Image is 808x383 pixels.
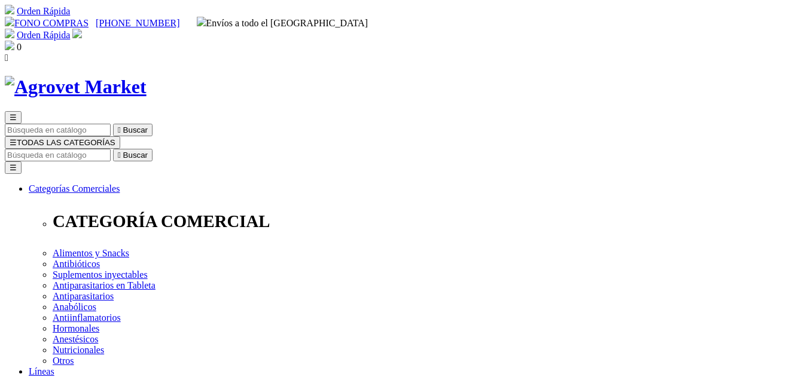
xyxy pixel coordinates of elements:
img: shopping-bag.svg [5,41,14,50]
span: Envíos a todo el [GEOGRAPHIC_DATA] [197,18,368,28]
a: FONO COMPRAS [5,18,89,28]
iframe: Brevo live chat [6,19,206,377]
img: shopping-cart.svg [5,29,14,38]
a: [PHONE_NUMBER] [96,18,179,28]
input: Buscar [5,124,111,136]
input: Buscar [5,149,111,161]
img: Agrovet Market [5,76,147,98]
img: phone.svg [5,17,14,26]
button: ☰ [5,111,22,124]
button: ☰TODAS LAS CATEGORÍAS [5,136,120,149]
img: shopping-cart.svg [5,5,14,14]
i:  [5,53,8,63]
p: CATEGORÍA COMERCIAL [53,212,803,231]
img: delivery-truck.svg [197,17,206,26]
a: Orden Rápida [17,6,70,16]
button: ☰ [5,161,22,174]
